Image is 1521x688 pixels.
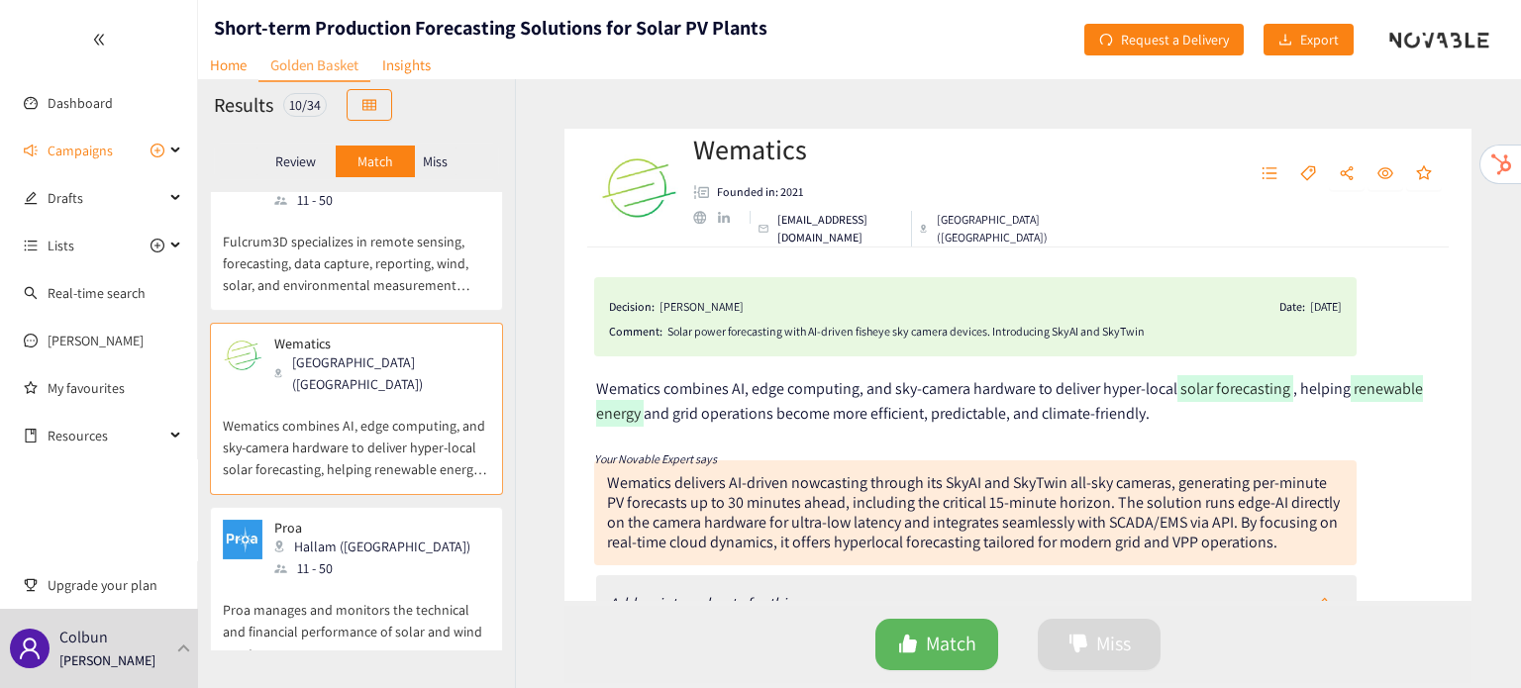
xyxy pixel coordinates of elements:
[223,520,262,559] img: Snapshot of the company's website
[48,284,146,302] a: Real-time search
[258,49,370,82] a: Golden Basket
[594,451,717,466] i: Your Novable Expert says
[24,429,38,442] span: book
[151,144,164,157] span: plus-circle
[48,226,74,265] span: Lists
[274,336,476,351] p: Wematics
[596,375,1424,428] mark: renewable energy
[693,130,1092,169] h2: Wematics
[1300,588,1344,620] button: edit
[1264,24,1354,55] button: downloadExport
[1096,629,1131,659] span: Miss
[223,336,262,375] img: Snapshot of the company's website
[609,322,662,342] span: Comment:
[1406,158,1442,190] button: star
[274,536,482,557] div: Hallam ([GEOGRAPHIC_DATA])
[1310,297,1342,317] div: [DATE]
[1099,33,1113,49] span: redo
[1300,29,1339,50] span: Export
[274,351,488,395] div: [GEOGRAPHIC_DATA] ([GEOGRAPHIC_DATA])
[347,89,392,121] button: table
[24,578,38,592] span: trophy
[644,403,1150,424] span: and grid operations become more efficient, predictable, and climate-friendly.
[693,211,718,224] a: website
[274,189,488,211] div: 11 - 50
[875,619,998,670] button: likeMatch
[1038,619,1161,670] button: dislikeMiss
[777,211,903,246] p: [EMAIL_ADDRESS][DOMAIN_NAME]
[214,14,767,42] h1: Short-term Production Forecasting Solutions for Solar PV Plants
[1315,597,1329,613] span: edit
[423,153,448,169] p: Miss
[59,625,108,649] p: Colbun
[370,49,443,80] a: Insights
[1377,165,1393,183] span: eye
[48,178,164,218] span: Drafts
[926,629,976,659] span: Match
[283,93,327,117] div: 10 / 34
[362,98,376,114] span: table
[1416,165,1432,183] span: star
[1068,634,1088,656] span: dislike
[1293,378,1351,399] span: , helping
[1300,165,1316,183] span: tag
[1121,29,1229,50] span: Request a Delivery
[48,565,182,605] span: Upgrade your plan
[667,322,1342,342] div: Solar power forecasting with AI-driven fisheye sky camera devices. Introducing SkyAI and SkyTwin
[198,49,258,80] a: Home
[717,183,803,201] p: Founded in: 2021
[274,520,470,536] p: Proa
[898,634,918,656] span: like
[659,297,744,317] div: [PERSON_NAME]
[48,94,113,112] a: Dashboard
[24,144,38,157] span: sound
[607,472,1340,552] div: Wematics delivers AI-driven nowcasting through its SkyAI and SkyTwin all-sky cameras, generating ...
[223,579,490,664] p: Proa manages and monitors the technical and financial performance of solar and wind assets.
[274,557,482,579] div: 11 - 50
[1278,33,1292,49] span: download
[92,33,106,47] span: double-left
[599,148,678,228] img: Company Logo
[275,153,316,169] p: Review
[48,416,164,455] span: Resources
[48,332,144,349] a: [PERSON_NAME]
[693,183,803,201] li: Founded in year
[1252,158,1287,190] button: unordered-list
[24,239,38,252] span: unordered-list
[24,191,38,205] span: edit
[1290,158,1326,190] button: tag
[18,637,42,660] span: user
[357,153,393,169] p: Match
[59,649,155,671] p: [PERSON_NAME]
[1368,158,1403,190] button: eye
[1262,165,1277,183] span: unordered-list
[48,368,182,408] a: My favourites
[596,378,1177,399] span: Wematics combines AI, edge computing, and sky‑camera hardware to deliver hyper‑local
[609,297,655,317] span: Decision:
[214,91,273,119] h2: Results
[151,239,164,252] span: plus-circle
[1084,24,1244,55] button: redoRequest a Delivery
[1279,297,1305,317] span: Date:
[1329,158,1365,190] button: share-alt
[223,211,490,296] p: Fulcrum3D specializes in remote sensing, forecasting, data capture, reporting, wind, solar, and e...
[1339,165,1355,183] span: share-alt
[223,395,490,480] p: Wematics combines AI, edge computing, and sky‑camera hardware to deliver hyper‑local solar foreca...
[1422,593,1521,688] iframe: Chat Widget
[1177,375,1293,402] mark: solar forecasting
[718,212,742,224] a: linkedin
[48,131,113,170] span: Campaigns
[920,211,1092,246] div: [GEOGRAPHIC_DATA] ([GEOGRAPHIC_DATA])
